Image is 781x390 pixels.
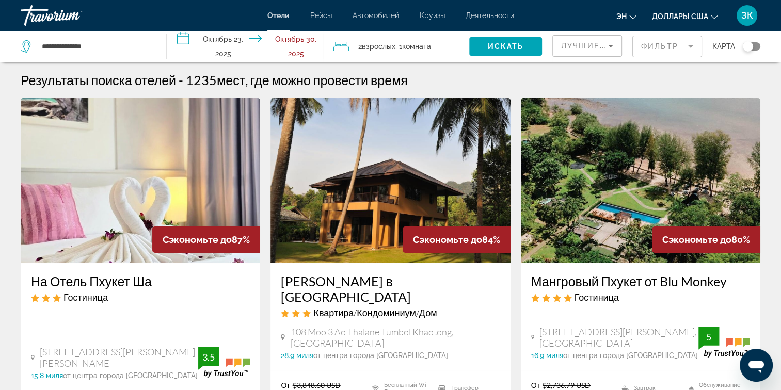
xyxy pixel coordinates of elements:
a: Травориум [21,2,124,29]
a: [PERSON_NAME] в [GEOGRAPHIC_DATA] [281,273,500,304]
span: мест, где можно провести время [217,72,408,88]
a: Круизы [420,11,445,20]
span: Карта [712,39,735,54]
span: [STREET_ADDRESS][PERSON_NAME], [GEOGRAPHIC_DATA] [539,326,698,349]
div: Апартаменты 3 звезды [281,307,500,318]
button: Фильтр [632,35,702,58]
span: 16.9 миля [531,351,563,360]
img: Изображение отеля [21,98,260,263]
img: trustyou-badge.svg [198,347,250,378]
span: ЗК [741,10,753,21]
span: Сэкономьте до [413,234,482,245]
button: Пользовательское меню [734,5,760,26]
img: Изображение отеля [270,98,510,263]
span: Взрослых [362,42,395,51]
h2: 1235 [186,72,408,88]
a: Рейсы [310,11,332,20]
a: На Отель Пхукет Ша [31,273,250,289]
div: Отель 4 звезды [531,291,750,303]
span: от центра города [GEOGRAPHIC_DATA] [563,351,698,360]
span: [STREET_ADDRESS][PERSON_NAME] [PERSON_NAME] [40,346,198,369]
span: От [531,381,540,389]
a: Деятельности [466,11,514,20]
span: Комната [402,42,431,51]
div: 87% [152,226,260,253]
font: , 1 [395,42,402,51]
span: Доллары США [652,12,708,21]
button: Путешественники: 2 взрослых, 0 детей [323,31,469,62]
button: Переключить карту [735,42,760,51]
span: Сэкономьте до [662,234,731,245]
button: Изменить валюту [652,9,718,24]
del: $3,848.60 USD [293,381,341,389]
del: $2,736.79 USD [543,381,591,389]
span: 15.8 миля [31,371,63,380]
div: 3.5 [198,351,219,363]
span: От [281,381,290,389]
span: Гостиница [575,291,619,303]
span: - [179,72,183,88]
span: от центра города [GEOGRAPHIC_DATA] [313,351,448,360]
font: 2 [358,42,362,51]
a: Мангровый Пхукет от Blu Monkey [531,273,750,289]
a: Автомобилей [353,11,399,20]
div: Отель 3 звезды [31,291,250,303]
img: Изображение отеля [521,98,760,263]
button: Дата заезда: 23 октября 2025 г. Дата выезда: 30 октября 2025 г. [167,31,323,62]
span: Искать [487,42,523,51]
span: от центра города [GEOGRAPHIC_DATA] [63,371,198,380]
span: эн [616,12,627,21]
span: Гостиница [63,291,108,303]
h1: Результаты поиска отелей [21,72,176,88]
span: Лучшие предложения [561,42,671,50]
span: Квартира/Кондоминиум/Дом [313,307,437,318]
a: Отели [267,11,290,20]
span: Сэкономьте до [163,234,232,245]
div: 5 [698,331,719,343]
div: 84% [403,226,511,253]
img: trustyou-badge.svg [698,327,750,358]
button: Искать [469,37,542,56]
mat-select: Сортировать по [561,40,613,52]
span: 108 Moo 3 Ao Thalane Tumbol Khaotong, [GEOGRAPHIC_DATA] [290,326,500,349]
button: Изменение языка [616,9,636,24]
iframe: Button to launch messaging window [740,349,773,382]
div: 80% [652,226,760,253]
span: 28.9 миля [281,351,313,360]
